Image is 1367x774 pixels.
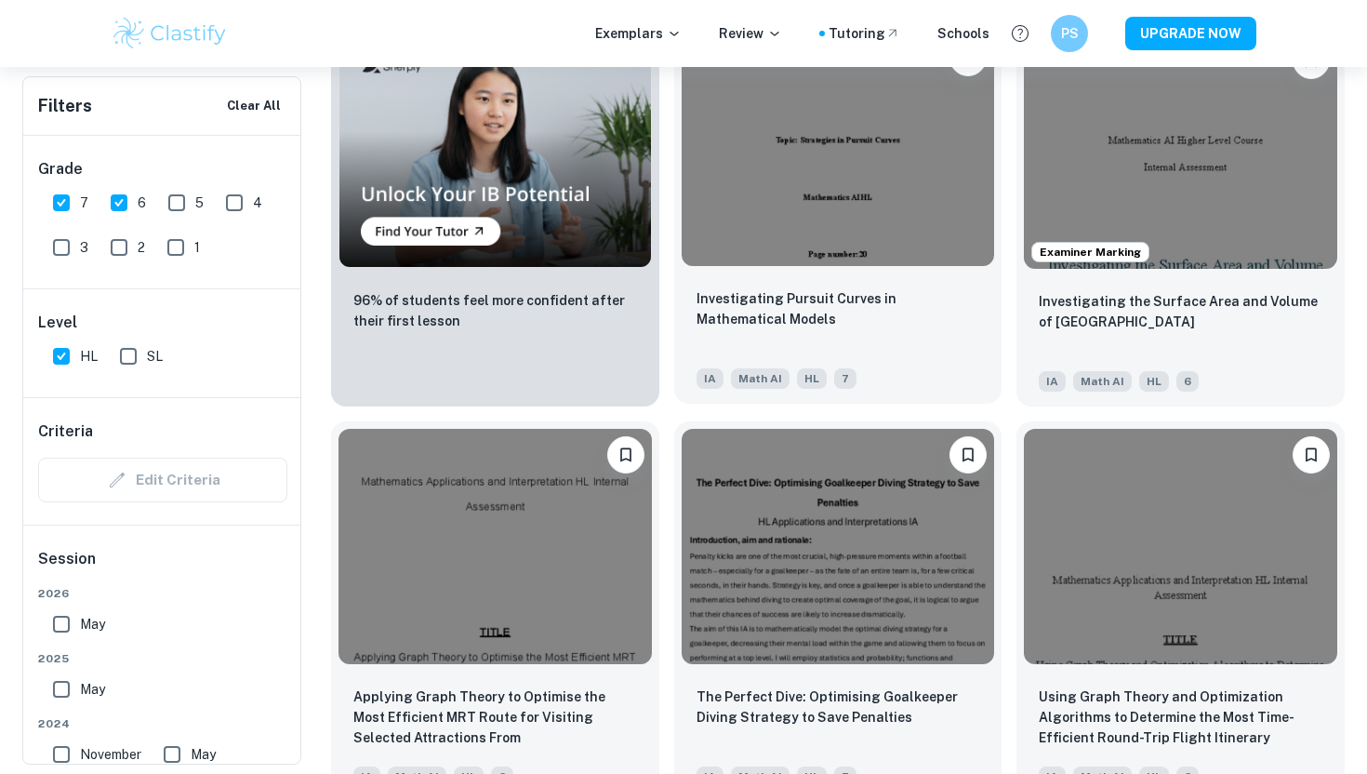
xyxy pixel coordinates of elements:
span: 2024 [38,715,287,732]
span: Math AI [1073,371,1132,392]
h6: PS [1059,23,1081,44]
p: Using Graph Theory and Optimization Algorithms to Determine the Most Time-Efficient Round-Trip Fl... [1039,687,1322,750]
img: Math AI IA example thumbnail: Applying Graph Theory to Optimise the Mo [338,429,652,663]
button: PS [1051,15,1088,52]
a: Tutoring [829,23,900,44]
a: Schools [937,23,989,44]
span: 1 [194,237,200,258]
img: Math AI IA example thumbnail: Investigating the Surface Area and Volum [1024,34,1337,269]
span: November [80,744,141,765]
span: Examiner Marking [1032,244,1148,260]
img: Math AI IA example thumbnail: Using Graph Theory and Optimization Algo [1024,429,1337,663]
span: May [191,744,216,765]
button: Bookmark [1293,436,1330,474]
span: 2 [138,237,145,258]
button: UPGRADE NOW [1125,17,1256,50]
h6: Level [38,312,287,334]
span: IA [697,368,723,389]
img: Thumbnail [338,34,652,268]
p: Review [719,23,782,44]
span: HL [80,346,98,367]
span: IA [1039,371,1066,392]
h6: Criteria [38,420,93,443]
span: HL [1139,371,1169,392]
p: Exemplars [595,23,682,44]
a: Thumbnail96% of students feel more confident after their first lesson [331,27,659,407]
button: Bookmark [607,436,644,474]
p: Applying Graph Theory to Optimise the Most Efficient MRT Route for Visiting Selected Attractions ... [353,687,637,750]
img: Clastify logo [111,15,229,52]
span: 7 [80,193,88,213]
p: Investigating Pursuit Curves in Mathematical Models [697,288,980,329]
span: HL [797,368,827,389]
img: Math AI IA example thumbnail: Investigating Pursuit Curves in Mathemat [682,32,995,266]
span: 7 [834,368,856,389]
img: Math AI IA example thumbnail: The Perfect Dive: Optimising Goalkeeper [682,429,995,663]
span: May [80,679,105,700]
span: 2026 [38,585,287,602]
span: 4 [253,193,262,213]
div: Criteria filters are unavailable when searching by topic [38,458,287,502]
span: 6 [1176,371,1199,392]
span: 5 [195,193,204,213]
button: Clear All [222,92,285,120]
span: 6 [138,193,146,213]
h6: Grade [38,158,287,180]
span: SL [147,346,163,367]
span: Math AI [731,368,790,389]
span: 2025 [38,650,287,667]
span: 3 [80,237,88,258]
span: May [80,614,105,634]
h6: Session [38,548,287,585]
p: Investigating the Surface Area and Volume of Lake Titicaca [1039,291,1322,332]
button: Bookmark [949,436,987,474]
p: The Perfect Dive: Optimising Goalkeeper Diving Strategy to Save Penalties [697,687,980,727]
a: Examiner MarkingBookmarkInvestigating the Surface Area and Volume of Lake TiticacaIAMath AIHL6 [1016,27,1345,407]
h6: Filters [38,93,92,119]
a: BookmarkInvestigating Pursuit Curves in Mathematical ModelsIAMath AIHL7 [674,27,1002,407]
button: Help and Feedback [1004,18,1036,49]
p: 96% of students feel more confident after their first lesson [353,290,637,331]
